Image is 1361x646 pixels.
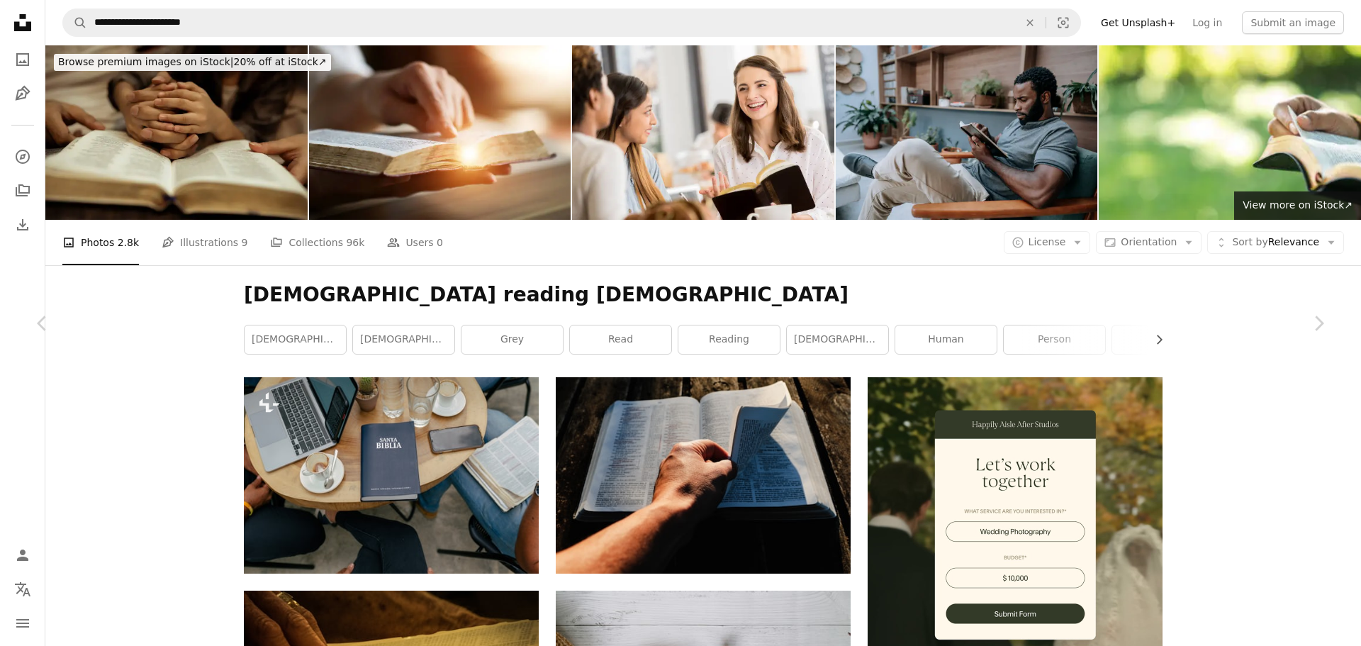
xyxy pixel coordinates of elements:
[9,177,37,205] a: Collections
[1184,11,1231,34] a: Log in
[1112,325,1214,354] a: text
[556,377,851,574] img: a person holding an open book on top of a wooden table
[162,220,247,265] a: Illustrations 9
[1242,11,1344,34] button: Submit an image
[1121,236,1177,247] span: Orientation
[9,211,37,239] a: Download History
[244,469,539,481] a: a person sitting at a table with a book and a laptop
[346,235,364,250] span: 96k
[1234,191,1361,220] a: View more on iStock↗
[1004,325,1105,354] a: person
[1243,199,1352,211] span: View more on iStock ↗
[678,325,780,354] a: reading
[9,541,37,569] a: Log in / Sign up
[9,79,37,108] a: Illustrations
[836,45,1098,220] img: Man reading the bible
[1232,235,1319,250] span: Relevance
[1046,9,1080,36] button: Visual search
[309,45,571,220] img: Women reading the Holy Bible.
[353,325,454,354] a: [DEMOGRAPHIC_DATA]
[1092,11,1184,34] a: Get Unsplash+
[1004,231,1091,254] button: License
[461,325,563,354] a: grey
[9,143,37,171] a: Explore
[1099,45,1361,220] img: The concept of reading the Bible and praying for God's blessings. Therapeutic living in peace wit...
[1029,236,1066,247] span: License
[45,45,308,220] img: a kid reading the holy bible
[572,45,834,220] img: Friends studying the Bible together
[570,325,671,354] a: read
[63,9,87,36] button: Search Unsplash
[45,45,340,79] a: Browse premium images on iStock|20% off at iStock↗
[1207,231,1344,254] button: Sort byRelevance
[62,9,1081,37] form: Find visuals sitewide
[244,377,539,574] img: a person sitting at a table with a book and a laptop
[54,54,331,71] div: 20% off at iStock ↗
[437,235,443,250] span: 0
[245,325,346,354] a: [DEMOGRAPHIC_DATA]
[556,469,851,481] a: a person holding an open book on top of a wooden table
[1096,231,1202,254] button: Orientation
[9,45,37,74] a: Photos
[895,325,997,354] a: human
[1146,325,1163,354] button: scroll list to the right
[387,220,443,265] a: Users 0
[1232,236,1267,247] span: Sort by
[787,325,888,354] a: [DEMOGRAPHIC_DATA]
[1276,255,1361,391] a: Next
[242,235,248,250] span: 9
[270,220,364,265] a: Collections 96k
[9,575,37,603] button: Language
[1014,9,1046,36] button: Clear
[9,609,37,637] button: Menu
[58,56,233,67] span: Browse premium images on iStock |
[244,282,1163,308] h1: [DEMOGRAPHIC_DATA] reading [DEMOGRAPHIC_DATA]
